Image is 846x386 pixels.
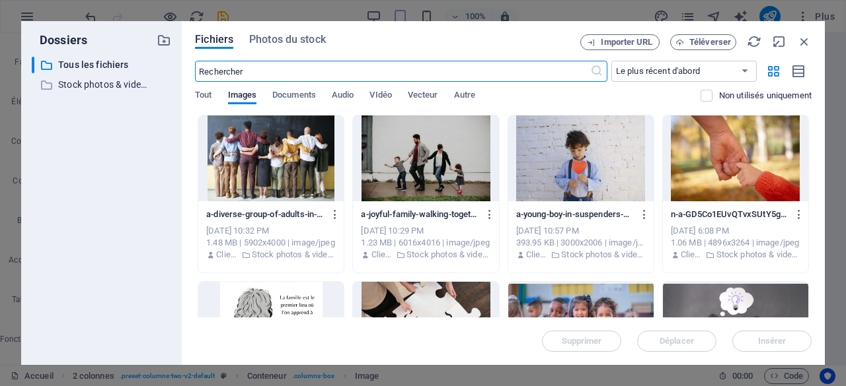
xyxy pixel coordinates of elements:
p: n-a-GD5Co1EUvQTvxSUtY5g13Q.jpeg [671,209,788,220]
div: De: Client | Dossier: Stock photos & videos [516,249,646,261]
span: Photos du stock [249,32,326,48]
div: De: Client | Dossier: Stock photos & videos [671,249,800,261]
div: [DATE] 10:57 PM [516,225,646,237]
p: Client [371,249,393,261]
span: Documents [272,87,316,106]
p: Client [216,249,237,261]
div: 393.95 KB | 3000x2006 | image/jpeg [516,237,646,249]
p: Stock photos & videos [561,249,645,261]
div: [DATE] 10:29 PM [361,225,490,237]
div: De: Client | Dossier: Stock photos & videos [361,249,490,261]
span: Téléverser [689,38,731,46]
span: Images [228,87,257,106]
p: Client [681,249,702,261]
span: Fichiers [195,32,233,48]
p: Tous les fichiers [58,57,147,73]
span: Importer URL [601,38,652,46]
p: Client [526,249,547,261]
span: Vecteur [408,87,438,106]
i: Réduire [772,34,787,49]
p: a-diverse-group-of-adults-in-casual-outfits-hugging-in-front-of-a-chalkboard-symbolizing-teamwork... [206,209,324,220]
i: Fermer [797,34,812,49]
span: VIdéo [369,87,391,106]
div: Stock photos & videos [32,77,147,93]
div: De: Client | Dossier: Stock photos & videos [206,249,336,261]
p: Stock photos & videos [58,77,147,92]
div: 1.06 MB | 4896x3264 | image/jpeg [671,237,800,249]
p: Stock photos & videos [406,249,490,261]
span: Autre [454,87,475,106]
div: [DATE] 6:08 PM [671,225,800,237]
div: 1.23 MB | 6016x4016 | image/jpeg [361,237,490,249]
p: a-young-boy-in-suspenders-holds-a-heart-shaped-paper-against-a-white-brick-wall-conveying-innocen... [516,209,634,220]
p: Stock photos & videos [716,249,800,261]
p: Stock photos & videos [252,249,336,261]
i: Actualiser [747,34,761,49]
p: Affiche uniquement les fichiers non utilisés sur ce site web. Les fichiers ajoutés pendant cette ... [719,90,812,102]
div: Stock photos & videos [32,77,171,93]
div: 1.48 MB | 5902x4000 | image/jpeg [206,237,336,249]
input: Rechercher [195,61,590,82]
span: Audio [332,87,354,106]
p: a-joyful-family-walking-together-outdoors-holding-hands-in-a-playful-and-happy-moment--Z0TAdILfSC... [361,209,479,220]
button: Téléverser [670,34,736,50]
p: Dossiers [32,32,87,49]
button: Importer URL [580,34,660,50]
span: Tout [195,87,211,106]
i: Créer un nouveau dossier [157,33,171,48]
div: [DATE] 10:32 PM [206,225,336,237]
div: ​ [32,57,34,73]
